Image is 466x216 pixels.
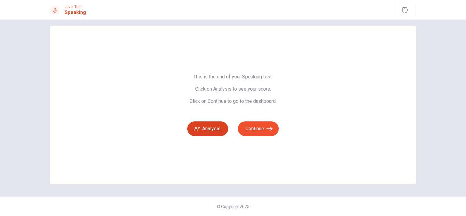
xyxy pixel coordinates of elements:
[217,204,249,209] span: © Copyright 2025
[238,121,279,136] button: Continue
[187,74,279,104] span: This is the end of your Speaking test. Click on Analysis to see your score. Click on Continue to ...
[187,121,228,136] button: Analysis
[65,9,86,16] h1: Speaking
[65,5,86,9] span: Level Test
